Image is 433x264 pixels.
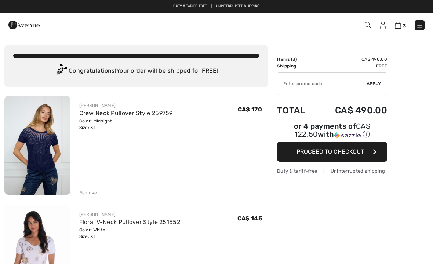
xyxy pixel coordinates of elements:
span: CA$ 145 [237,215,262,222]
div: Duty & tariff-free | Uninterrupted shipping [277,168,387,175]
img: Congratulation2.svg [54,64,69,78]
span: CA$ 170 [238,106,262,113]
span: CA$ 122.50 [294,122,370,139]
img: Sezzle [334,132,361,139]
div: Color: Midnight Size: XL [79,118,173,131]
td: CA$ 490.00 [316,98,387,123]
span: Proceed to Checkout [296,148,364,155]
div: [PERSON_NAME] [79,211,181,218]
div: [PERSON_NAME] [79,102,173,109]
td: Items ( ) [277,56,316,63]
img: 1ère Avenue [8,18,40,32]
td: Shipping [277,63,316,69]
img: Shopping Bag [395,22,401,29]
div: or 4 payments ofCA$ 122.50withSezzle Click to learn more about Sezzle [277,123,387,142]
a: Crew Neck Pullover Style 259759 [79,110,173,117]
td: Total [277,98,316,123]
img: Crew Neck Pullover Style 259759 [4,96,70,195]
button: Proceed to Checkout [277,142,387,162]
img: Search [365,22,371,28]
td: Free [316,63,387,69]
img: My Info [380,22,386,29]
input: Promo code [277,73,367,95]
a: 3 [395,21,406,29]
td: CA$ 490.00 [316,56,387,63]
img: Menu [416,22,423,29]
span: Apply [367,80,381,87]
span: 3 [403,23,406,29]
div: or 4 payments of with [277,123,387,139]
span: 3 [292,57,295,62]
div: Congratulations! Your order will be shipped for FREE! [13,64,259,78]
a: Floral V-Neck Pullover Style 251552 [79,219,181,225]
div: Color: White Size: XL [79,227,181,240]
a: 1ère Avenue [8,21,40,28]
div: Remove [79,190,97,196]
